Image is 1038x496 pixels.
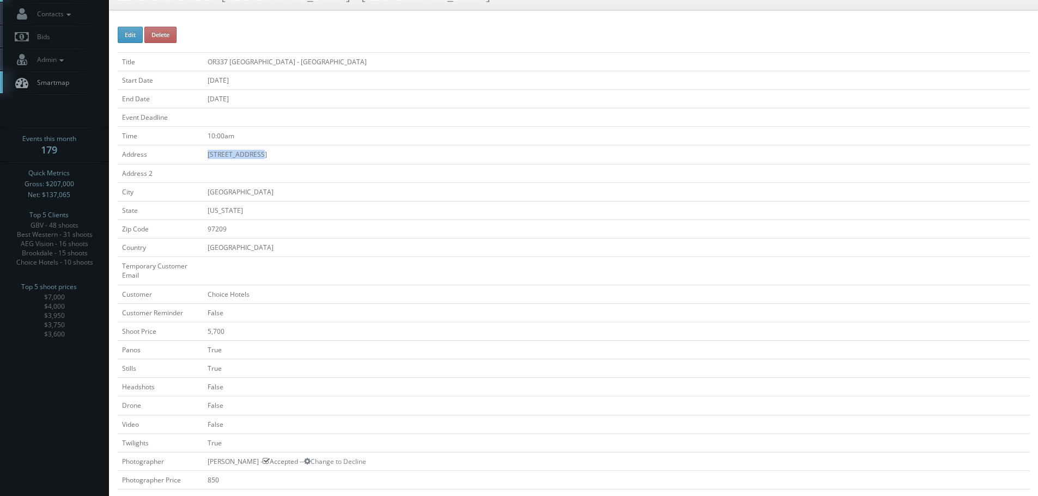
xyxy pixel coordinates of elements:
[203,145,1030,164] td: [STREET_ADDRESS]
[32,9,74,19] span: Contacts
[203,127,1030,145] td: 10:00am
[118,182,203,201] td: City
[118,433,203,452] td: Twilights
[118,145,203,164] td: Address
[22,133,76,144] span: Events this month
[32,55,66,64] span: Admin
[203,182,1030,201] td: [GEOGRAPHIC_DATA]
[118,415,203,433] td: Video
[118,71,203,89] td: Start Date
[203,285,1030,303] td: Choice Hotels
[118,238,203,257] td: Country
[203,415,1030,433] td: False
[203,89,1030,108] td: [DATE]
[203,433,1030,452] td: True
[118,108,203,127] td: Event Deadline
[118,164,203,182] td: Address 2
[203,52,1030,71] td: OR337 [GEOGRAPHIC_DATA] - [GEOGRAPHIC_DATA]
[203,303,1030,322] td: False
[32,32,50,41] span: Bids
[118,285,203,303] td: Customer
[28,168,70,179] span: Quick Metrics
[118,127,203,145] td: Time
[118,322,203,340] td: Shoot Price
[118,359,203,378] td: Stills
[203,359,1030,378] td: True
[144,27,177,43] button: Delete
[118,340,203,359] td: Panos
[304,457,366,466] a: Change to Decline
[21,281,77,292] span: Top 5 shoot prices
[118,52,203,71] td: Title
[203,452,1030,470] td: [PERSON_NAME] - Accepted --
[118,378,203,396] td: Headshots
[203,470,1030,489] td: 850
[118,396,203,415] td: Drone
[203,396,1030,415] td: False
[118,27,143,43] button: Edit
[28,189,70,200] span: Net: $137,065
[118,201,203,219] td: State
[118,257,203,285] td: Temporary Customer Email
[203,219,1030,238] td: 97209
[203,201,1030,219] td: [US_STATE]
[32,78,69,87] span: Smartmap
[203,322,1030,340] td: 5,700
[25,179,74,189] span: Gross: $207,000
[203,238,1030,257] td: [GEOGRAPHIC_DATA]
[203,340,1030,359] td: True
[118,470,203,489] td: Photographer Price
[118,219,203,238] td: Zip Code
[118,452,203,470] td: Photographer
[203,71,1030,89] td: [DATE]
[41,143,57,156] strong: 179
[118,89,203,108] td: End Date
[29,210,69,221] span: Top 5 Clients
[118,303,203,322] td: Customer Reminder
[203,378,1030,396] td: False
